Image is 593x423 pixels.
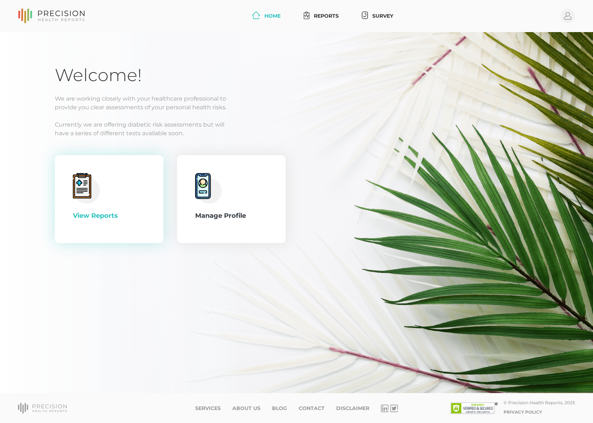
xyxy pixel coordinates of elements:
a: Survey [359,9,396,23]
h1: Welcome! [55,65,538,86]
div: © Precision Health Reports, 2025 [504,400,575,405]
a: Reports [301,9,342,23]
a: Disclaimer [336,405,369,411]
div: View Reports [73,211,145,221]
p: We are working closely with your healthcare professional to provide you clear assessments of your... [55,94,538,112]
img: SSL site seal - click to verify [451,402,498,414]
div: Manage Profile [195,211,268,221]
a: Privacy Policy [504,409,542,415]
p: Currently we are offering diabetic risk assessments but will have a series of different tests ava... [55,120,538,138]
a: Services [195,405,221,411]
a: Blog [272,405,287,411]
a: About Us [232,405,260,411]
a: Contact [299,405,325,411]
a: Home [249,9,284,23]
